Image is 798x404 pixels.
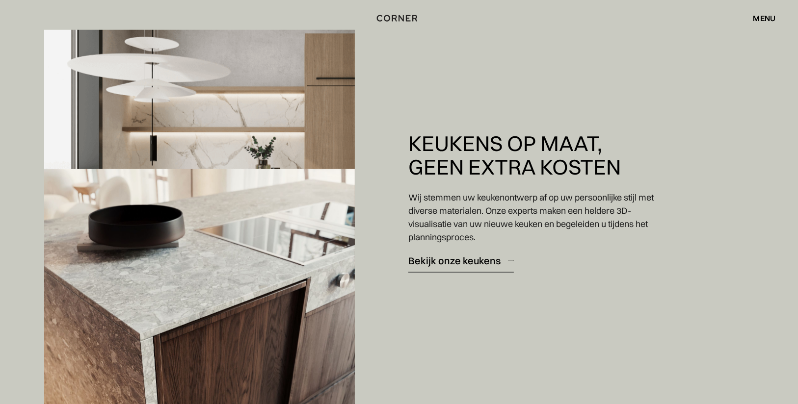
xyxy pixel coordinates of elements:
[408,254,501,266] font: Bekijk onze keukens
[369,12,429,25] a: thuis
[744,10,776,26] div: menu
[408,153,621,179] font: geen extra kosten
[408,191,654,242] font: Wij stemmen uw keukenontwerp af op uw persoonlijke stijl met diverse materialen. Onze experts mak...
[408,248,514,272] a: Bekijk onze keukens
[753,13,776,23] font: menu
[408,130,602,156] font: Keukens op maat,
